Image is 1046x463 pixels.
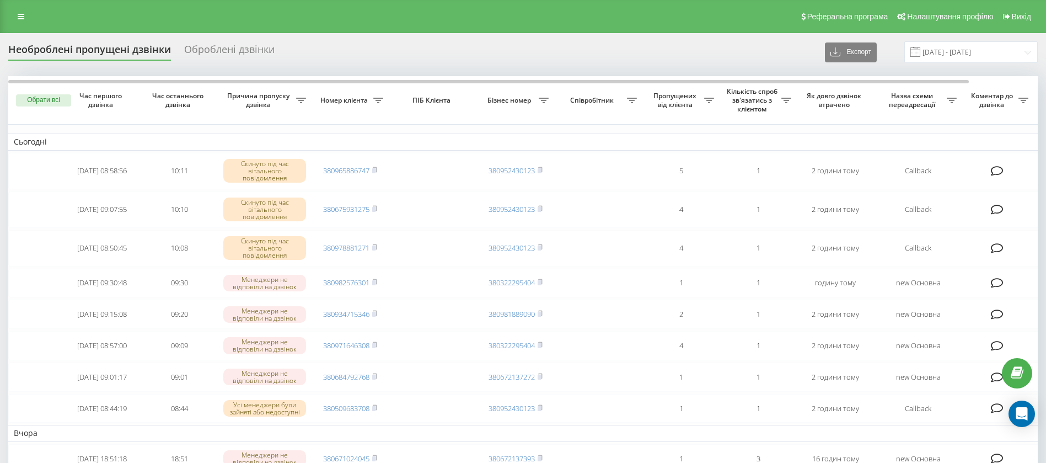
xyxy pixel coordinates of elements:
[797,363,874,392] td: 2 години тому
[797,331,874,360] td: 2 години тому
[874,331,962,360] td: new Основна
[642,331,720,360] td: 4
[489,204,535,214] a: 380952430123
[141,269,218,298] td: 09:30
[720,363,797,392] td: 1
[149,92,209,109] span: Час останнього дзвінка
[141,153,218,189] td: 10:11
[63,331,141,360] td: [DATE] 08:57:00
[323,204,369,214] a: 380675931275
[223,306,306,323] div: Менеджери не відповіли на дзвінок
[642,394,720,423] td: 1
[720,331,797,360] td: 1
[642,153,720,189] td: 5
[323,372,369,382] a: 380684792768
[223,236,306,260] div: Скинуто під час вітального повідомлення
[63,394,141,423] td: [DATE] 08:44:19
[874,300,962,329] td: new Основна
[797,269,874,298] td: годину тому
[323,166,369,175] a: 380965886747
[141,394,218,423] td: 08:44
[797,153,874,189] td: 2 години тому
[317,96,373,105] span: Номер клієнта
[720,230,797,267] td: 1
[16,94,71,107] button: Обрати всі
[323,309,369,319] a: 380934715346
[806,92,865,109] span: Як довго дзвінок втрачено
[879,92,947,109] span: Назва схеми переадресації
[489,278,535,288] a: 380322295404
[8,44,171,61] div: Необроблені пропущені дзвінки
[725,87,781,113] span: Кількість спроб зв'язатись з клієнтом
[489,309,535,319] a: 380981889090
[874,269,962,298] td: new Основна
[141,230,218,267] td: 10:08
[223,275,306,291] div: Менеджери не відповіли на дзвінок
[398,96,468,105] span: ПІБ Клієнта
[72,92,132,109] span: Час першого дзвінка
[720,191,797,228] td: 1
[874,153,962,189] td: Callback
[323,403,369,413] a: 380509683708
[1012,12,1031,21] span: Вихід
[141,363,218,392] td: 09:01
[141,300,218,329] td: 09:20
[1009,401,1035,427] div: Open Intercom Messenger
[184,44,275,61] div: Оброблені дзвінки
[63,230,141,267] td: [DATE] 08:50:45
[63,191,141,228] td: [DATE] 09:07:55
[968,92,1018,109] span: Коментар до дзвінка
[642,269,720,298] td: 1
[642,230,720,267] td: 4
[223,369,306,385] div: Менеджери не відповіли на дзвінок
[807,12,888,21] span: Реферальна програма
[642,363,720,392] td: 1
[874,363,962,392] td: new Основна
[907,12,993,21] span: Налаштування профілю
[797,230,874,267] td: 2 години тому
[223,400,306,417] div: Усі менеджери були зайняті або недоступні
[874,394,962,423] td: Callback
[489,166,535,175] a: 380952430123
[63,269,141,298] td: [DATE] 09:30:48
[223,159,306,183] div: Скинуто під час вітального повідомлення
[720,394,797,423] td: 1
[223,198,306,222] div: Скинуто під час вітального повідомлення
[825,42,877,62] button: Експорт
[720,269,797,298] td: 1
[489,243,535,253] a: 380952430123
[223,337,306,354] div: Менеджери не відповіли на дзвінок
[874,230,962,267] td: Callback
[797,191,874,228] td: 2 години тому
[874,191,962,228] td: Callback
[141,191,218,228] td: 10:10
[63,363,141,392] td: [DATE] 09:01:17
[323,243,369,253] a: 380978881271
[642,300,720,329] td: 2
[141,331,218,360] td: 09:09
[63,300,141,329] td: [DATE] 09:15:08
[560,96,627,105] span: Співробітник
[63,153,141,189] td: [DATE] 08:58:56
[642,191,720,228] td: 4
[489,403,535,413] a: 380952430123
[223,92,296,109] span: Причина пропуску дзвінка
[797,300,874,329] td: 2 години тому
[720,153,797,189] td: 1
[648,92,704,109] span: Пропущених від клієнта
[323,278,369,288] a: 380982576301
[482,96,539,105] span: Бізнес номер
[797,394,874,423] td: 2 години тому
[489,340,535,350] a: 380322295404
[489,372,535,382] a: 380672137272
[323,340,369,350] a: 380971646308
[720,300,797,329] td: 1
